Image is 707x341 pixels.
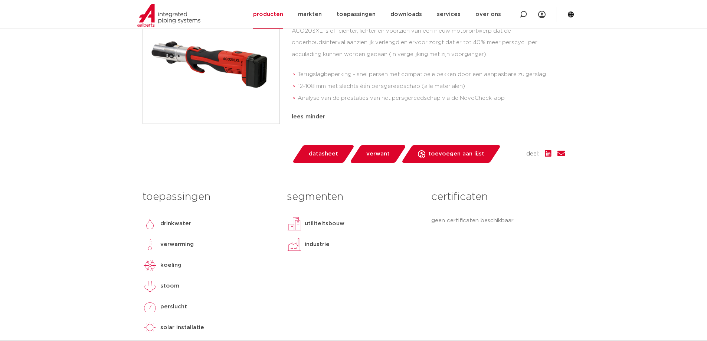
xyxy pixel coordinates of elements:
p: koeling [160,261,181,270]
h3: toepassingen [143,190,276,204]
p: drinkwater [160,219,191,228]
p: solar installatie [160,323,204,332]
img: industrie [287,237,302,252]
li: 12-108 mm met slechts één persgereedschap (alle materialen) [298,81,565,92]
p: verwarming [160,240,194,249]
div: De Novopress P6015 is een ACO203XL persmachine. Deze machine is voor zien van een accu en is toep... [292,1,565,107]
span: verwant [366,148,390,160]
p: utiliteitsbouw [305,219,344,228]
h3: certificaten [431,190,564,204]
span: deel: [526,150,539,158]
p: industrie [305,240,330,249]
span: toevoegen aan lijst [428,148,484,160]
p: geen certificaten beschikbaar [431,216,564,225]
li: Analyse van de prestaties van het persgereedschap via de NovoCheck-app [298,92,565,104]
p: perslucht [160,302,187,311]
div: lees minder [292,112,565,121]
span: datasheet [309,148,338,160]
h3: segmenten [287,190,420,204]
img: verwarming [143,237,157,252]
a: verwant [349,145,406,163]
li: Terugslagbeperking - snel persen met compatibele bekken door een aanpasbare zuigerslag [298,69,565,81]
img: solar installatie [143,320,157,335]
img: utiliteitsbouw [287,216,302,231]
a: datasheet [292,145,355,163]
p: stoom [160,282,179,291]
img: drinkwater [143,216,157,231]
img: koeling [143,258,157,273]
img: stoom [143,279,157,294]
img: perslucht [143,299,157,314]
